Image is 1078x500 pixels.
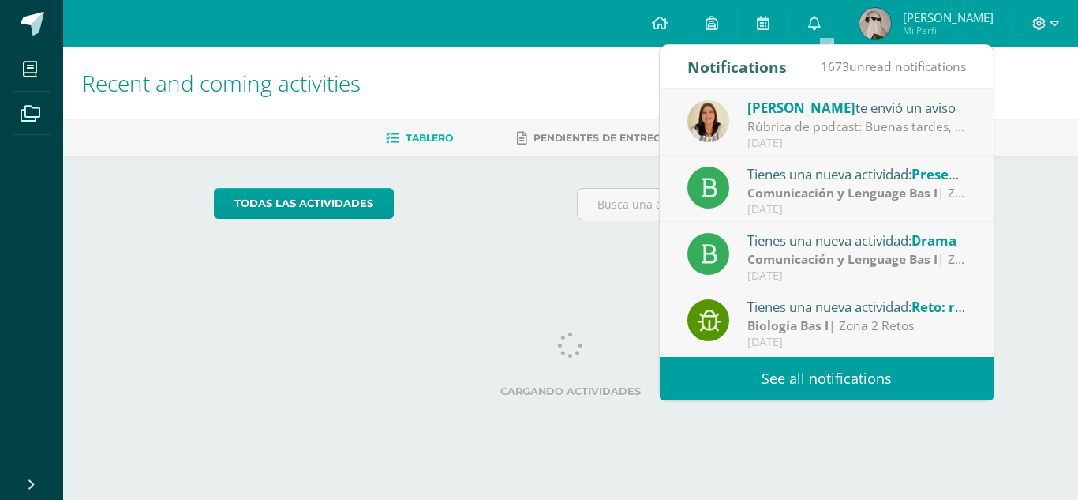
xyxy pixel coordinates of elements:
strong: Comunicación y Lenguage Bas I [747,250,938,268]
a: todas las Actividades [214,188,394,219]
span: [PERSON_NAME] [903,9,994,25]
div: Tienes una nueva actividad: [747,296,967,317]
label: Cargando actividades [214,385,928,397]
span: Pendientes de entrega [533,132,668,144]
div: | Zona 2 [747,184,967,202]
span: 1673 [821,58,849,75]
span: Tablero [406,132,453,144]
div: te envió un aviso [747,97,967,118]
a: Pendientes de entrega [517,126,668,151]
span: Recent and coming activities [82,68,361,98]
div: [DATE] [747,336,967,349]
span: Mi Perfil [903,24,994,37]
div: Rúbrica de podcast: Buenas tardes, favor imprimir y pegar en tu cuaderno. [747,118,967,136]
div: | Zona 2 [747,250,967,269]
div: | Zona 2 Retos [747,317,967,335]
strong: Biología Bas I [747,317,829,334]
div: Notifications [687,45,787,88]
span: Presentación de libro [911,165,1052,183]
strong: Comunicación y Lenguage Bas I [747,184,938,201]
span: Drama [911,231,956,250]
a: See all notifications [660,357,994,400]
input: Busca una actividad próxima aquí... [578,189,927,220]
div: [DATE] [747,269,967,283]
div: [DATE] [747,137,967,150]
div: Tienes una nueva actividad: [747,230,967,250]
img: cb89b70388d8e52da844a643814680be.png [859,8,891,39]
span: [PERSON_NAME] [747,99,855,117]
span: unread notifications [821,58,966,75]
a: Tablero [386,126,453,151]
img: 9af45ed66f6009d12a678bb5324b5cf4.png [687,100,729,142]
div: [DATE] [747,203,967,216]
div: Tienes una nueva actividad: [747,164,967,184]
